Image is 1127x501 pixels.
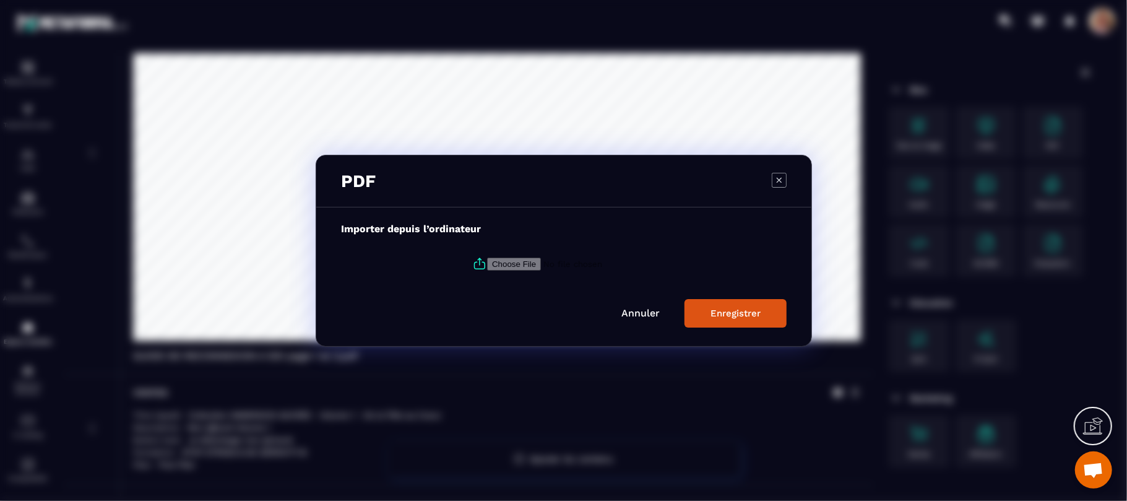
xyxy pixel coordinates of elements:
[710,308,761,319] div: Enregistrer
[341,223,481,235] label: Importer depuis l’ordinateur
[341,171,376,191] h3: PDF
[684,299,787,328] button: Enregistrer
[1075,451,1112,489] a: Ouvrir le chat
[621,307,660,319] a: Annuler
